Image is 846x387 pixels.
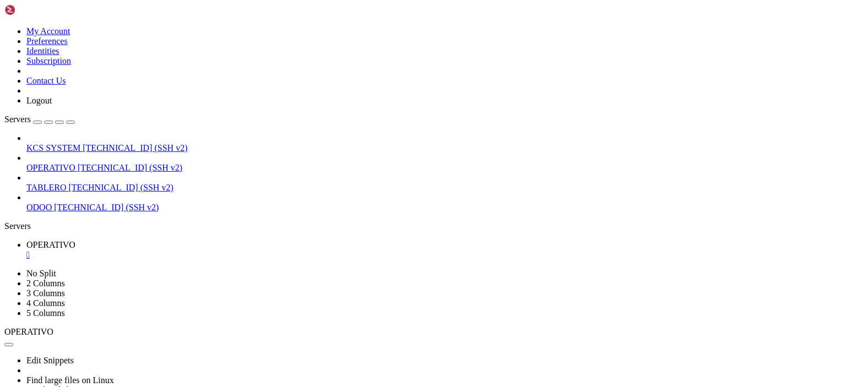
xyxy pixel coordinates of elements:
[26,26,70,36] a: My Account
[4,154,702,163] x-row: [URL][DOMAIN_NAME]
[4,4,68,15] img: Shellngn
[4,327,53,336] span: OPERATIVO
[4,201,702,210] x-row: Your Ubuntu release is not supported anymore.
[26,46,59,56] a: Identities
[26,203,52,212] span: ODOO
[4,61,702,70] x-row: System information as of [DATE]
[54,203,159,212] span: [TECHNICAL_ID] (SSH v2)
[26,375,114,385] a: Find large files on Linux
[26,36,68,46] a: Preferences
[26,163,842,173] a: OPERATIVO [TECHNICAL_ID] (SSH v2)
[4,107,702,117] x-row: Swap usage: 0%
[4,126,702,135] x-row: * Strictly confined Kubernetes makes edge and IoT secure. Learn how MicroK8s
[4,79,702,89] x-row: System load: 0.34 Processes: 174
[4,182,702,192] x-row: To see these additional updates run: apt list --upgradable
[26,183,67,192] span: TABLERO
[26,183,842,193] a: TABLERO [TECHNICAL_ID] (SSH v2)
[26,308,65,318] a: 5 Columns
[4,285,88,294] span: ubuntu@vps-c97ec571
[4,285,702,295] x-row: : $
[26,298,65,308] a: 4 Columns
[4,210,702,220] x-row: For upgrade information, please visit:
[26,240,75,249] span: OPERATIVO
[26,288,65,298] a: 3 Columns
[4,115,75,124] a: Servers
[4,135,702,145] x-row: just raised the bar for easy, resilient and secure K8s cluster deployment.
[26,269,56,278] a: No Split
[26,143,80,152] span: KCS SYSTEM
[4,89,702,98] x-row: Usage of /: 68.3% of 77.39GB Users logged in: 0
[26,133,842,153] li: KCS SYSTEM [TECHNICAL_ID] (SSH v2)
[69,183,173,192] span: [TECHNICAL_ID] (SSH v2)
[26,96,52,105] a: Logout
[26,153,842,173] li: OPERATIVO [TECHNICAL_ID] (SSH v2)
[4,276,702,285] x-row: Last login: [DATE] from [TECHNICAL_ID]
[4,115,31,124] span: Servers
[26,193,842,212] li: ODOO [TECHNICAL_ID] (SSH v2)
[111,285,116,295] div: (23, 30)
[93,285,97,294] span: ~
[26,240,842,260] a: OPERATIVO
[4,238,702,248] x-row: New release '24.04.3 LTS' available.
[4,32,702,42] x-row: * Management: [URL][DOMAIN_NAME]
[4,42,702,51] x-row: * Support: [URL][DOMAIN_NAME]
[4,23,702,32] x-row: * Documentation: [URL][DOMAIN_NAME]
[4,4,702,14] x-row: Welcome to Ubuntu 23.04 (GNU/Linux 6.2.0-39-generic x86_64)
[4,173,702,182] x-row: 1 update can be applied immediately.
[4,221,842,231] div: Servers
[26,356,74,365] a: Edit Snippets
[83,143,187,152] span: [TECHNICAL_ID] (SSH v2)
[26,56,71,66] a: Subscription
[26,173,842,193] li: TABLERO [TECHNICAL_ID] (SSH v2)
[26,143,842,153] a: KCS SYSTEM [TECHNICAL_ID] (SSH v2)
[26,203,842,212] a: ODOO [TECHNICAL_ID] (SSH v2)
[26,76,66,85] a: Contact Us
[4,98,702,107] x-row: Memory usage: 79% IPv4 address for ens3: [TECHNICAL_ID]
[26,250,842,260] a: 
[4,220,702,229] x-row: [URL][DOMAIN_NAME]
[26,279,65,288] a: 2 Columns
[26,163,75,172] span: OPERATIVO
[4,248,702,257] x-row: Run 'do-release-upgrade' to upgrade to it.
[78,163,182,172] span: [TECHNICAL_ID] (SSH v2)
